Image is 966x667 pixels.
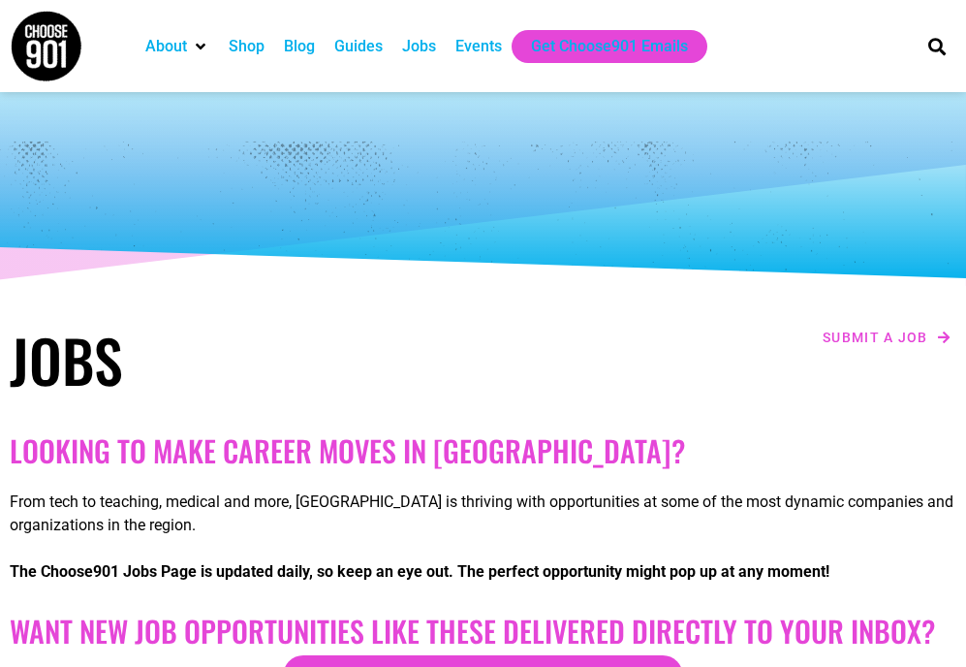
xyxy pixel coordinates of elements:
[823,331,928,344] span: Submit a job
[10,562,829,581] strong: The Choose901 Jobs Page is updated daily, so keep an eye out. The perfect opportunity might pop u...
[10,325,474,395] h1: Jobs
[455,35,502,58] a: Events
[920,30,952,62] div: Search
[817,325,956,350] a: Submit a job
[10,491,956,537] p: From tech to teaching, medical and more, [GEOGRAPHIC_DATA] is thriving with opportunities at some...
[229,35,265,58] a: Shop
[136,30,902,63] nav: Main nav
[531,35,688,58] a: Get Choose901 Emails
[402,35,436,58] a: Jobs
[10,433,956,468] h2: Looking to make career moves in [GEOGRAPHIC_DATA]?
[145,35,187,58] a: About
[334,35,383,58] a: Guides
[136,30,219,63] div: About
[10,614,956,649] h2: Want New Job Opportunities like these Delivered Directly to your Inbox?
[284,35,315,58] a: Blog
